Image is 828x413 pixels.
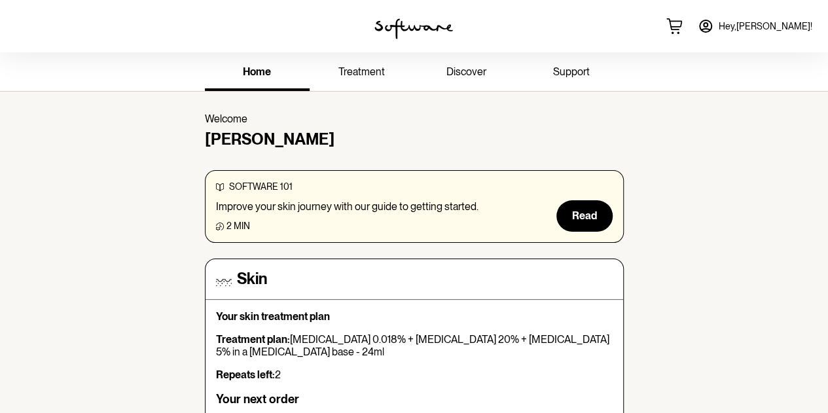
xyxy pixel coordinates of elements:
span: discover [446,65,486,78]
h4: [PERSON_NAME] [205,130,624,149]
span: Read [572,209,597,222]
span: treatment [338,65,385,78]
h6: Your next order [216,392,613,406]
span: support [553,65,590,78]
a: Hey,[PERSON_NAME]! [690,10,820,42]
p: Welcome [205,113,624,125]
p: [MEDICAL_DATA] 0.018% + [MEDICAL_DATA] 20% + [MEDICAL_DATA] 5% in a [MEDICAL_DATA] base - 24ml [216,333,613,358]
strong: Treatment plan: [216,333,290,346]
a: discover [414,55,519,91]
p: 2 [216,368,613,381]
img: software logo [374,18,453,39]
a: treatment [310,55,414,91]
a: home [205,55,310,91]
span: software 101 [229,181,293,192]
button: Read [556,200,613,232]
span: Hey, [PERSON_NAME] ! [719,21,812,32]
span: 2 min [226,221,250,231]
p: Improve your skin journey with our guide to getting started. [216,200,478,213]
strong: Repeats left: [216,368,275,381]
h4: Skin [237,270,267,289]
span: home [243,65,271,78]
p: Your skin treatment plan [216,310,613,323]
a: support [519,55,624,91]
